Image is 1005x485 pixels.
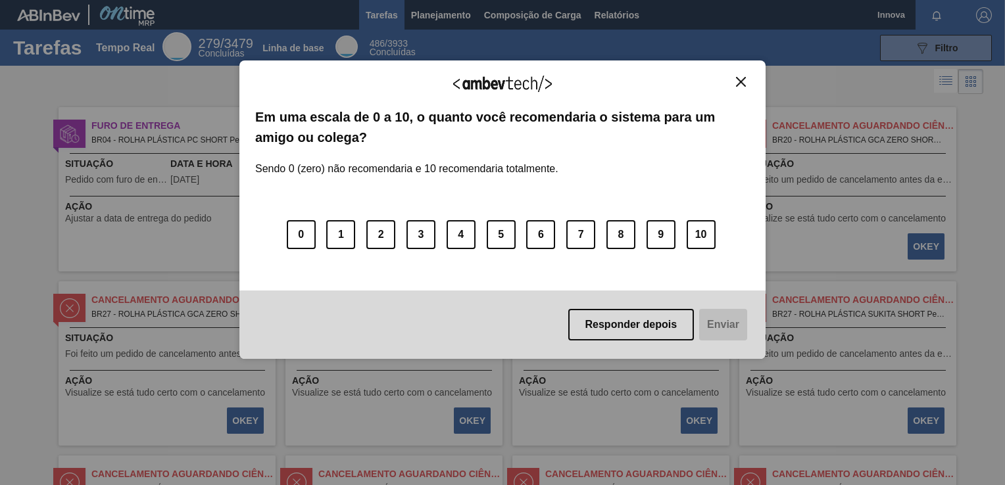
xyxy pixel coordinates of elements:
[526,220,555,249] button: 6
[606,220,635,249] button: 8
[732,76,750,87] button: Fechar
[326,220,355,249] button: 1
[568,309,695,340] button: Responder depois
[255,147,558,175] label: Sendo 0 (zero) não recomendaria e 10 recomendaria totalmente.
[447,220,476,249] button: 4
[366,220,395,249] button: 2
[453,76,552,92] img: Logo Ambevtech
[487,220,516,249] button: 5
[736,77,746,87] img: Fechar
[255,107,750,147] label: Em uma escala de 0 a 10, o quanto você recomendaria o sistema para um amigo ou colega?
[566,220,595,249] button: 7
[647,220,675,249] button: 9
[287,220,316,249] button: 0
[406,220,435,249] button: 3
[687,220,716,249] button: 10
